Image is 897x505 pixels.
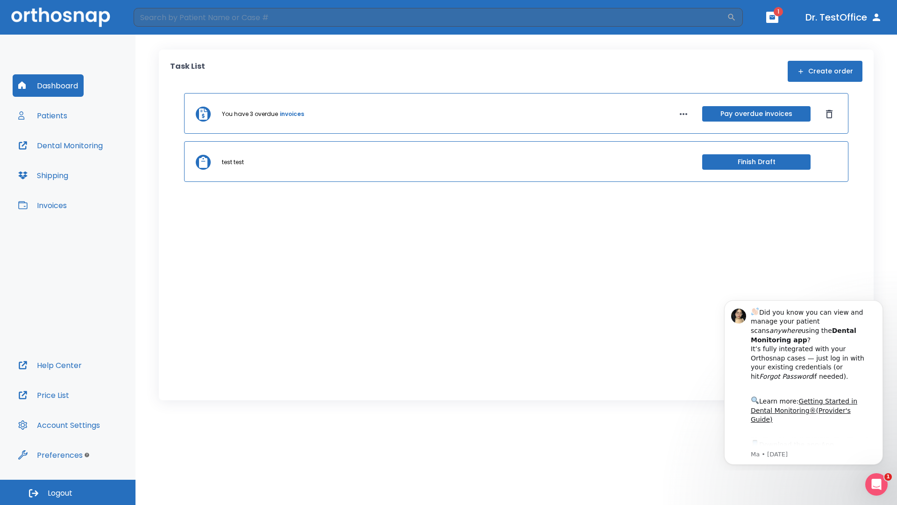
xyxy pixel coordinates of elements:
[83,451,91,459] div: Tooltip anchor
[822,107,837,122] button: Dismiss
[702,154,811,170] button: Finish Draft
[158,14,166,22] button: Dismiss notification
[13,134,108,157] button: Dental Monitoring
[222,158,244,166] p: test test
[222,110,278,118] p: You have 3 overdue
[710,292,897,470] iframe: Intercom notifications message
[774,7,783,16] span: 1
[802,9,886,26] button: Dr. TestOffice
[788,61,862,82] button: Create order
[13,194,72,216] button: Invoices
[41,159,158,167] p: Message from Ma, sent 6w ago
[13,354,87,376] button: Help Center
[134,8,727,27] input: Search by Patient Name or Case #
[48,488,72,498] span: Logout
[13,414,106,436] button: Account Settings
[13,74,84,97] button: Dashboard
[884,473,892,481] span: 1
[13,444,88,466] button: Preferences
[865,473,888,496] iframe: Intercom live chat
[41,149,124,166] a: App Store
[41,147,158,195] div: Download the app: | ​ Let us know if you need help getting started!
[13,164,74,187] button: Shipping
[11,7,110,27] img: Orthosnap
[170,61,205,82] p: Task List
[280,110,304,118] a: invoices
[13,384,75,406] button: Price List
[702,106,811,122] button: Pay overdue invoices
[13,104,73,127] button: Patients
